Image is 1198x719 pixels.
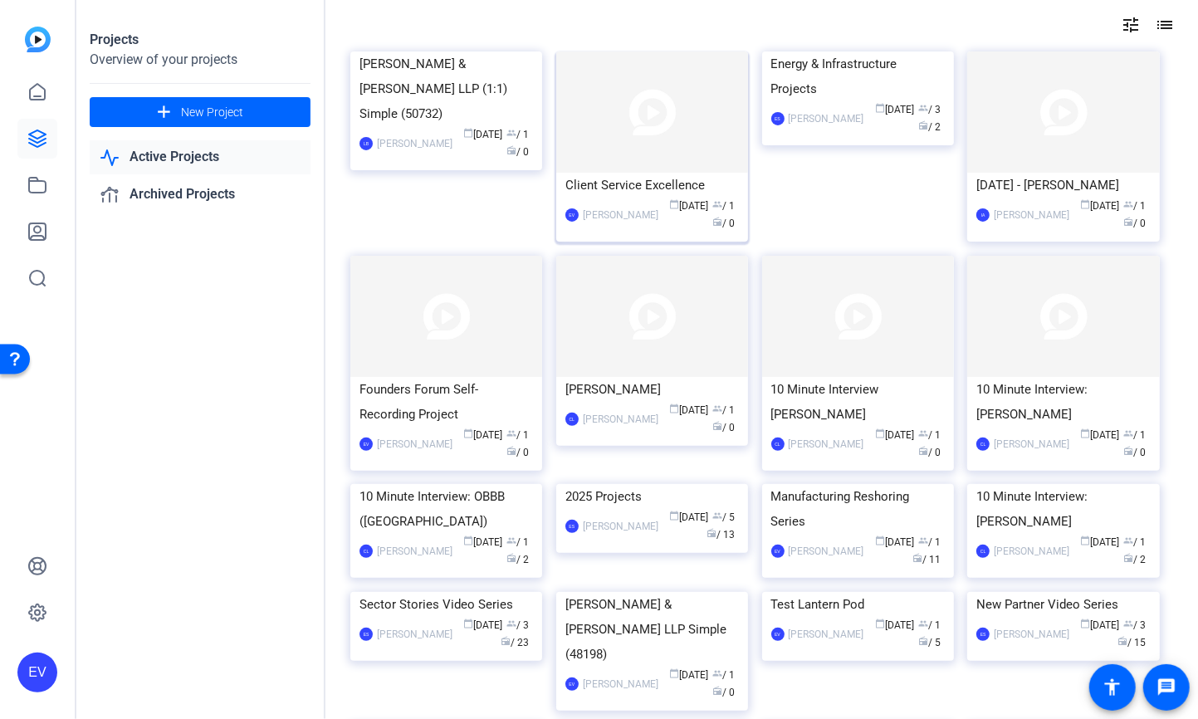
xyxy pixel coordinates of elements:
span: / 1 [712,200,735,212]
span: [DATE] [875,536,914,548]
div: [PERSON_NAME] [583,411,658,428]
span: / 1 [712,404,735,416]
span: radio [1124,446,1134,456]
div: 10 Minute Interview: OBBB ([GEOGRAPHIC_DATA]) [359,484,533,534]
span: [DATE] [1081,536,1120,548]
img: blue-gradient.svg [25,27,51,52]
div: [PERSON_NAME] [377,626,452,643]
span: calendar_today [1081,536,1091,545]
div: [PERSON_NAME] [994,207,1069,223]
div: ES [771,112,785,125]
div: [PERSON_NAME] [377,135,452,152]
span: radio [918,446,928,456]
span: calendar_today [875,536,885,545]
span: / 5 [918,637,941,648]
div: Founders Forum Self-Recording Project [359,377,533,427]
span: [DATE] [669,669,708,681]
span: / 1 [712,669,735,681]
span: group [506,536,516,545]
span: radio [918,120,928,130]
div: 2025 Projects [565,484,739,509]
span: radio [712,217,722,227]
a: Archived Projects [90,178,311,212]
div: [PERSON_NAME] [994,626,1069,643]
span: group [918,619,928,629]
span: group [1124,428,1134,438]
span: / 1 [918,429,941,441]
div: ES [565,520,579,533]
span: / 2 [506,554,529,565]
span: / 0 [1124,447,1147,458]
span: radio [912,553,922,563]
div: EV [771,628,785,641]
div: EV [17,653,57,692]
span: calendar_today [463,428,473,438]
span: / 0 [918,447,941,458]
div: 10 Minute Interview [PERSON_NAME] [771,377,945,427]
span: [DATE] [1081,200,1120,212]
span: calendar_today [875,619,885,629]
span: / 0 [712,687,735,698]
div: CL [976,545,990,558]
span: calendar_today [669,511,679,521]
span: / 1 [1124,200,1147,212]
span: [DATE] [1081,429,1120,441]
span: / 0 [506,447,529,458]
div: [PERSON_NAME] [565,377,739,402]
span: / 1 [918,536,941,548]
span: / 2 [1124,554,1147,565]
div: ES [976,628,990,641]
span: group [918,103,928,113]
span: group [506,428,516,438]
div: Client Service Excellence [565,173,739,198]
span: / 0 [712,422,735,433]
span: [DATE] [875,619,914,631]
span: / 1 [1124,536,1147,548]
span: / 0 [1124,218,1147,229]
div: Projects [90,30,311,50]
div: [PERSON_NAME] [583,518,658,535]
div: LB [359,137,373,150]
div: IA [976,208,990,222]
mat-icon: add [154,102,174,123]
span: calendar_today [875,103,885,113]
span: radio [506,145,516,155]
span: [DATE] [875,104,914,115]
span: calendar_today [463,128,473,138]
span: calendar_today [1081,428,1091,438]
span: [DATE] [463,619,502,631]
a: Active Projects [90,140,311,174]
span: group [712,199,722,209]
span: radio [712,421,722,431]
div: CL [565,413,579,426]
div: [PERSON_NAME] [377,543,452,560]
span: [DATE] [463,129,502,140]
span: radio [712,686,722,696]
div: CL [771,438,785,451]
div: [PERSON_NAME] [789,436,864,452]
span: radio [1124,217,1134,227]
span: / 13 [707,529,735,540]
span: radio [501,636,511,646]
mat-icon: list [1153,15,1173,35]
div: EV [359,438,373,451]
mat-icon: message [1156,677,1176,697]
span: / 11 [912,554,941,565]
span: group [712,511,722,521]
span: / 3 [918,104,941,115]
div: [DATE] - [PERSON_NAME] [976,173,1150,198]
div: [PERSON_NAME] [994,543,1069,560]
span: calendar_today [463,619,473,629]
div: CL [976,438,990,451]
div: Test Lantern Pod [771,592,945,617]
span: / 1 [506,536,529,548]
span: / 15 [1118,637,1147,648]
span: group [506,128,516,138]
span: / 23 [501,637,529,648]
span: / 1 [1124,429,1147,441]
div: [PERSON_NAME] [377,436,452,452]
span: / 3 [506,619,529,631]
span: [DATE] [463,429,502,441]
span: / 5 [712,511,735,523]
span: group [918,428,928,438]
